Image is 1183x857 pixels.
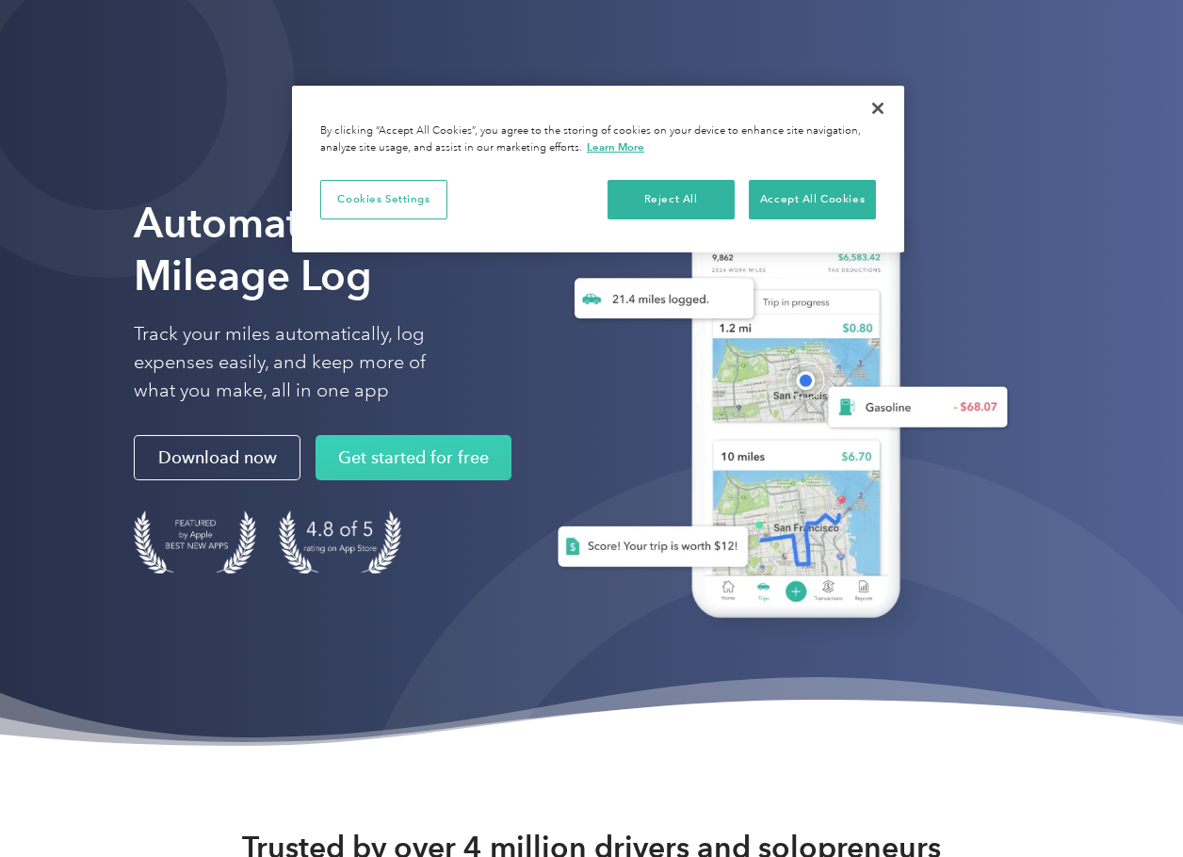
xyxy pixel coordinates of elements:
img: 4.9 out of 5 stars on the app store [279,510,401,574]
div: By clicking “Accept All Cookies”, you agree to the storing of cookies on your device to enhance s... [320,123,876,156]
a: More information about your privacy, opens in a new tab [587,140,644,154]
a: Download now [134,435,300,480]
div: Privacy [292,86,904,252]
p: Track your miles automatically, log expenses easily, and keep more of what you make, all in one app [134,320,470,405]
button: Close [857,88,899,129]
img: Badge for Featured by Apple Best New Apps [134,510,256,574]
button: Cookies Settings [320,180,447,219]
img: Everlance, mileage tracker app, expense tracking app [527,176,1023,646]
div: Cookie banner [292,86,904,252]
button: Accept All Cookies [749,180,876,219]
button: Reject All [608,180,735,219]
a: Get started for free [316,435,511,480]
strong: Automate Your Mileage Log [134,198,420,300]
